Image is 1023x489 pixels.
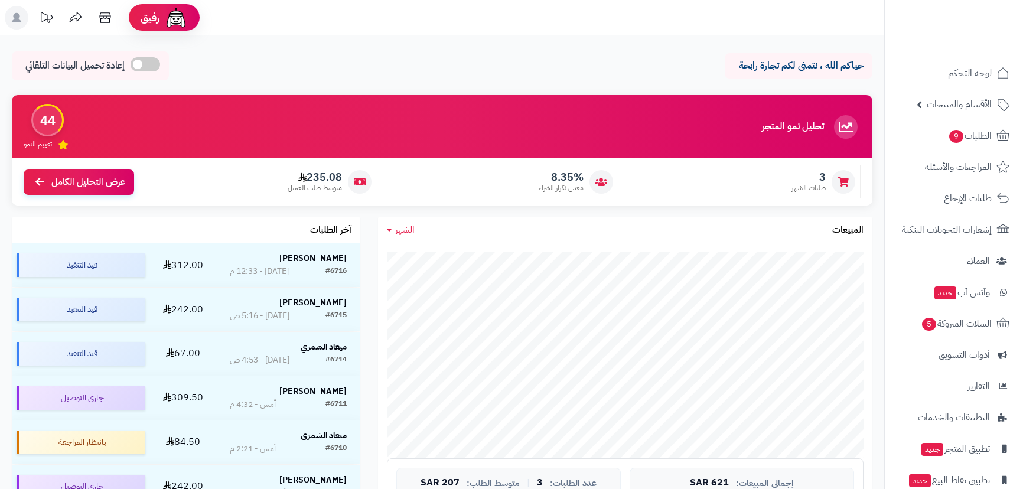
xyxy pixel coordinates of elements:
div: #6711 [325,399,347,410]
strong: [PERSON_NAME] [279,385,347,397]
div: #6714 [325,354,347,366]
span: السلات المتروكة [921,315,992,332]
span: 3 [537,478,543,488]
p: حياكم الله ، نتمنى لكم تجارة رابحة [734,59,864,73]
span: طلبات الشهر [791,183,826,193]
span: 8.35% [539,171,584,184]
h3: تحليل نمو المتجر [762,122,824,132]
span: الطلبات [948,128,992,144]
span: المراجعات والأسئلة [925,159,992,175]
h3: المبيعات [832,225,864,236]
span: عدد الطلبات: [550,478,597,488]
a: الطلبات9 [892,122,1016,150]
div: #6715 [325,310,347,322]
span: طلبات الإرجاع [944,190,992,207]
div: [DATE] - 5:16 ص [230,310,289,322]
a: السلات المتروكة5 [892,309,1016,338]
span: تطبيق المتجر [920,441,990,457]
img: ai-face.png [164,6,188,30]
span: جديد [934,286,956,299]
span: الأقسام والمنتجات [927,96,992,113]
a: أدوات التسويق [892,341,1016,369]
a: التطبيقات والخدمات [892,403,1016,432]
a: تطبيق المتجرجديد [892,435,1016,463]
span: إشعارات التحويلات البنكية [902,221,992,238]
a: المراجعات والأسئلة [892,153,1016,181]
span: 207 SAR [421,478,460,488]
span: 5 [922,318,936,331]
span: التقارير [967,378,990,395]
span: رفيق [141,11,159,25]
div: جاري التوصيل [17,386,145,410]
span: | [527,478,530,487]
span: تطبيق نقاط البيع [908,472,990,488]
div: بانتظار المراجعة [17,431,145,454]
a: طلبات الإرجاع [892,184,1016,213]
a: عرض التحليل الكامل [24,169,134,195]
td: 67.00 [150,332,216,376]
a: التقارير [892,372,1016,400]
div: أمس - 2:21 م [230,443,276,455]
div: قيد التنفيذ [17,298,145,321]
td: 309.50 [150,376,216,420]
span: تقييم النمو [24,139,52,149]
span: جديد [921,443,943,456]
td: 84.50 [150,420,216,464]
span: 621 SAR [690,478,729,488]
a: وآتس آبجديد [892,278,1016,307]
strong: ميعاد الشمري [301,429,347,442]
div: [DATE] - 4:53 ص [230,354,289,366]
div: #6710 [325,443,347,455]
span: جديد [909,474,931,487]
span: 9 [949,130,963,143]
div: #6716 [325,266,347,278]
span: معدل تكرار الشراء [539,183,584,193]
span: 235.08 [288,171,342,184]
a: العملاء [892,247,1016,275]
div: [DATE] - 12:33 م [230,266,289,278]
span: عرض التحليل الكامل [51,175,125,189]
a: تحديثات المنصة [31,6,61,32]
span: إعادة تحميل البيانات التلقائي [25,59,125,73]
span: أدوات التسويق [939,347,990,363]
td: 312.00 [150,243,216,287]
span: إجمالي المبيعات: [736,478,794,488]
span: العملاء [967,253,990,269]
td: 242.00 [150,288,216,331]
span: لوحة التحكم [948,65,992,81]
a: الشهر [387,223,415,237]
span: متوسط الطلب: [467,478,520,488]
a: إشعارات التحويلات البنكية [892,216,1016,244]
h3: آخر الطلبات [310,225,351,236]
div: أمس - 4:32 م [230,399,276,410]
a: لوحة التحكم [892,59,1016,87]
strong: ميعاد الشمري [301,341,347,353]
span: 3 [791,171,826,184]
strong: [PERSON_NAME] [279,252,347,265]
strong: [PERSON_NAME] [279,296,347,309]
div: قيد التنفيذ [17,253,145,277]
span: متوسط طلب العميل [288,183,342,193]
div: قيد التنفيذ [17,342,145,366]
span: الشهر [395,223,415,237]
strong: [PERSON_NAME] [279,474,347,486]
span: التطبيقات والخدمات [918,409,990,426]
span: وآتس آب [933,284,990,301]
